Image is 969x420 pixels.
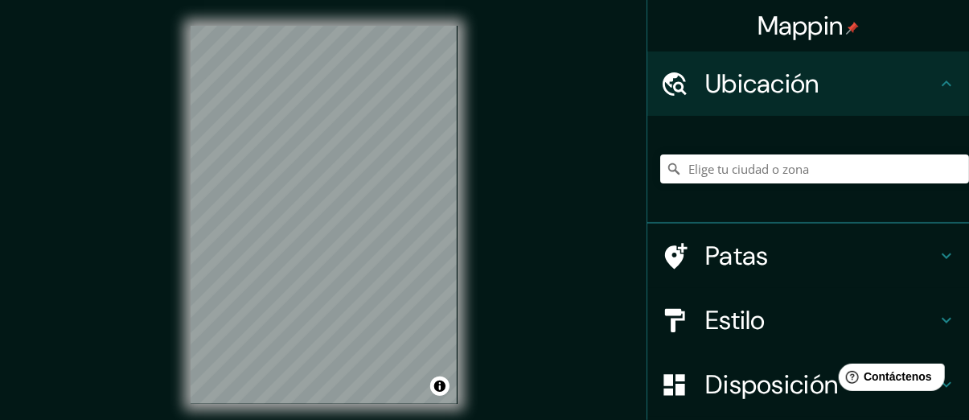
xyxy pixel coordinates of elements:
input: Elige tu ciudad o zona [660,154,969,183]
font: Disposición [705,368,838,401]
img: pin-icon.png [846,22,859,35]
button: Activar o desactivar atribución [430,377,450,396]
font: Ubicación [705,67,819,101]
div: Estilo [647,288,969,352]
iframe: Lanzador de widgets de ayuda [826,357,951,402]
div: Ubicación [647,51,969,116]
font: Patas [705,239,769,273]
canvas: Mapa [191,26,458,404]
div: Patas [647,224,969,288]
font: Mappin [758,9,844,43]
div: Disposición [647,352,969,417]
font: Estilo [705,303,766,337]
